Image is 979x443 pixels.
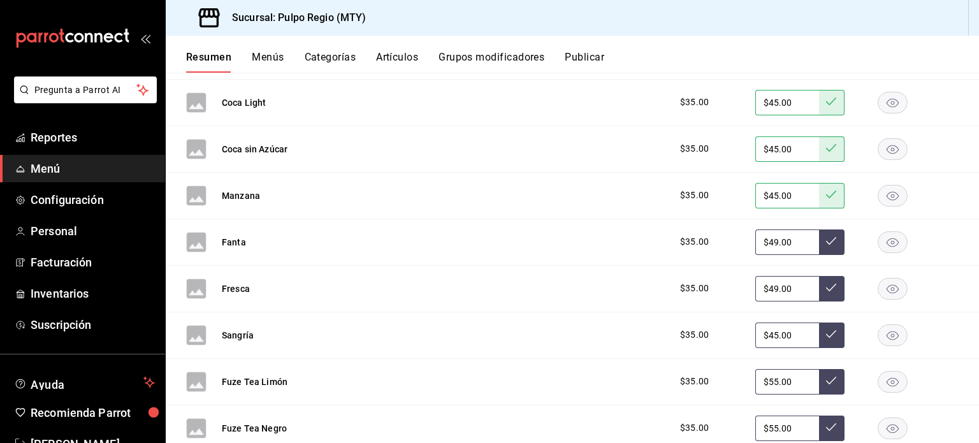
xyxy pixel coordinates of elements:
input: Sin ajuste [755,369,819,395]
input: Sin ajuste [755,276,819,301]
span: $35.00 [680,421,709,435]
input: Sin ajuste [755,416,819,441]
span: Menú [31,160,155,177]
input: Sin ajuste [755,183,819,208]
span: $35.00 [680,96,709,109]
span: $35.00 [680,375,709,388]
button: Coca Light [222,96,266,109]
input: Sin ajuste [755,229,819,255]
input: Sin ajuste [755,90,819,115]
div: navigation tabs [186,51,979,73]
span: Recomienda Parrot [31,404,155,421]
span: Configuración [31,191,155,208]
span: Pregunta a Parrot AI [34,84,137,97]
button: Manzana [222,189,260,202]
button: Resumen [186,51,231,73]
button: Coca sin Azúcar [222,143,287,156]
span: Facturación [31,254,155,271]
span: $35.00 [680,142,709,156]
button: Fresca [222,282,250,295]
span: Suscripción [31,316,155,333]
button: Sangría [222,329,254,342]
button: Grupos modificadores [439,51,544,73]
button: Pregunta a Parrot AI [14,76,157,103]
span: $35.00 [680,328,709,342]
span: $35.00 [680,282,709,295]
a: Pregunta a Parrot AI [9,92,157,106]
input: Sin ajuste [755,136,819,162]
span: $35.00 [680,189,709,202]
span: Reportes [31,129,155,146]
button: open_drawer_menu [140,33,150,43]
span: Inventarios [31,285,155,302]
span: $35.00 [680,235,709,249]
button: Categorías [305,51,356,73]
span: Personal [31,222,155,240]
input: Sin ajuste [755,323,819,348]
h3: Sucursal: Pulpo Regio (MTY) [222,10,366,25]
button: Fuze Tea Negro [222,422,287,435]
button: Menús [252,51,284,73]
button: Publicar [565,51,604,73]
span: Ayuda [31,375,138,390]
button: Artículos [376,51,418,73]
button: Fanta [222,236,246,249]
button: Fuze Tea Limón [222,375,287,388]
